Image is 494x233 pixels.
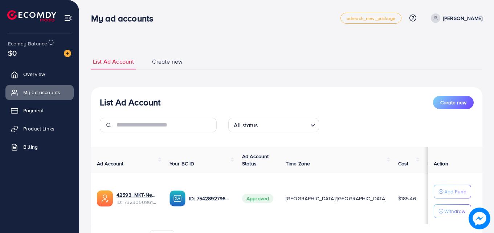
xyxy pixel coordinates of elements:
span: ID: 7323050961424007170 [117,198,158,206]
span: Ad Account [97,160,124,167]
a: [PERSON_NAME] [428,13,482,23]
a: Overview [5,67,74,81]
span: Ad Account Status [242,153,269,167]
span: Ecomdy Balance [8,40,47,47]
a: Billing [5,140,74,154]
span: Product Links [23,125,54,132]
img: image [64,50,71,57]
p: [PERSON_NAME] [443,14,482,23]
p: Withdraw [444,207,465,216]
button: Create new [433,96,474,109]
span: Action [434,160,448,167]
span: Payment [23,107,44,114]
a: Payment [5,103,74,118]
span: adreach_new_package [347,16,395,21]
a: adreach_new_package [340,13,401,24]
span: Cost [398,160,409,167]
h3: List Ad Account [100,97,160,108]
span: Billing [23,143,38,150]
span: $0 [8,48,17,58]
a: My ad accounts [5,85,74,100]
span: Create new [440,99,466,106]
button: Withdraw [434,204,471,218]
img: image [470,209,489,228]
span: Time Zone [286,160,310,167]
img: ic-ads-acc.e4c84228.svg [97,190,113,206]
span: $185.46 [398,195,416,202]
span: Overview [23,71,45,78]
span: Your BC ID [170,160,195,167]
a: 42593_MKT-New_1705030690861 [117,191,158,198]
h3: My ad accounts [91,13,159,24]
a: Product Links [5,121,74,136]
p: ID: 7542892796370649089 [189,194,230,203]
span: My ad accounts [23,89,60,96]
img: logo [7,10,56,21]
div: <span class='underline'>42593_MKT-New_1705030690861</span></br>7323050961424007170 [117,191,158,206]
p: Add Fund [444,187,466,196]
span: Approved [242,194,273,203]
input: Search for option [260,118,307,130]
span: [GEOGRAPHIC_DATA]/[GEOGRAPHIC_DATA] [286,195,387,202]
img: menu [64,14,72,22]
img: ic-ba-acc.ded83a64.svg [170,190,185,206]
span: List Ad Account [93,57,134,66]
div: Search for option [228,118,319,132]
span: All status [232,120,260,130]
button: Add Fund [434,185,471,198]
span: Create new [152,57,183,66]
